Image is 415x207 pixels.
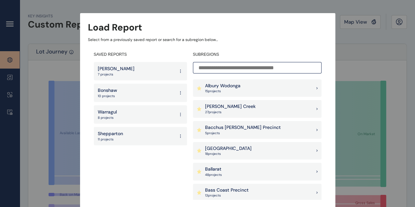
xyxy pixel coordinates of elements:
p: 13 project s [205,193,249,198]
p: 5 project s [205,131,281,135]
h3: Load Report [88,21,142,34]
h4: SAVED REPORTS [94,52,187,57]
p: Bacchus [PERSON_NAME] Precinct [205,124,281,131]
p: Albury Wodonga [205,83,240,89]
p: Select from a previously saved report or search for a subregion below... [88,37,327,43]
h4: SUBREGIONS [193,52,322,57]
p: 48 project s [205,173,222,177]
p: 7 projects [98,72,135,77]
p: Bonshaw [98,87,117,94]
p: Warragul [98,109,117,115]
p: 8 projects [98,115,117,120]
p: Ballarat [205,166,222,173]
p: Bass Coast Precinct [205,187,249,194]
p: [GEOGRAPHIC_DATA] [205,145,252,152]
p: Shepparton [98,131,123,137]
p: 11 projects [98,137,123,142]
p: 10 projects [98,94,117,98]
p: [PERSON_NAME] Creek [205,103,256,110]
p: 27 project s [205,110,256,114]
p: 18 project s [205,152,252,156]
p: 15 project s [205,89,240,93]
p: [PERSON_NAME] [98,66,135,72]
